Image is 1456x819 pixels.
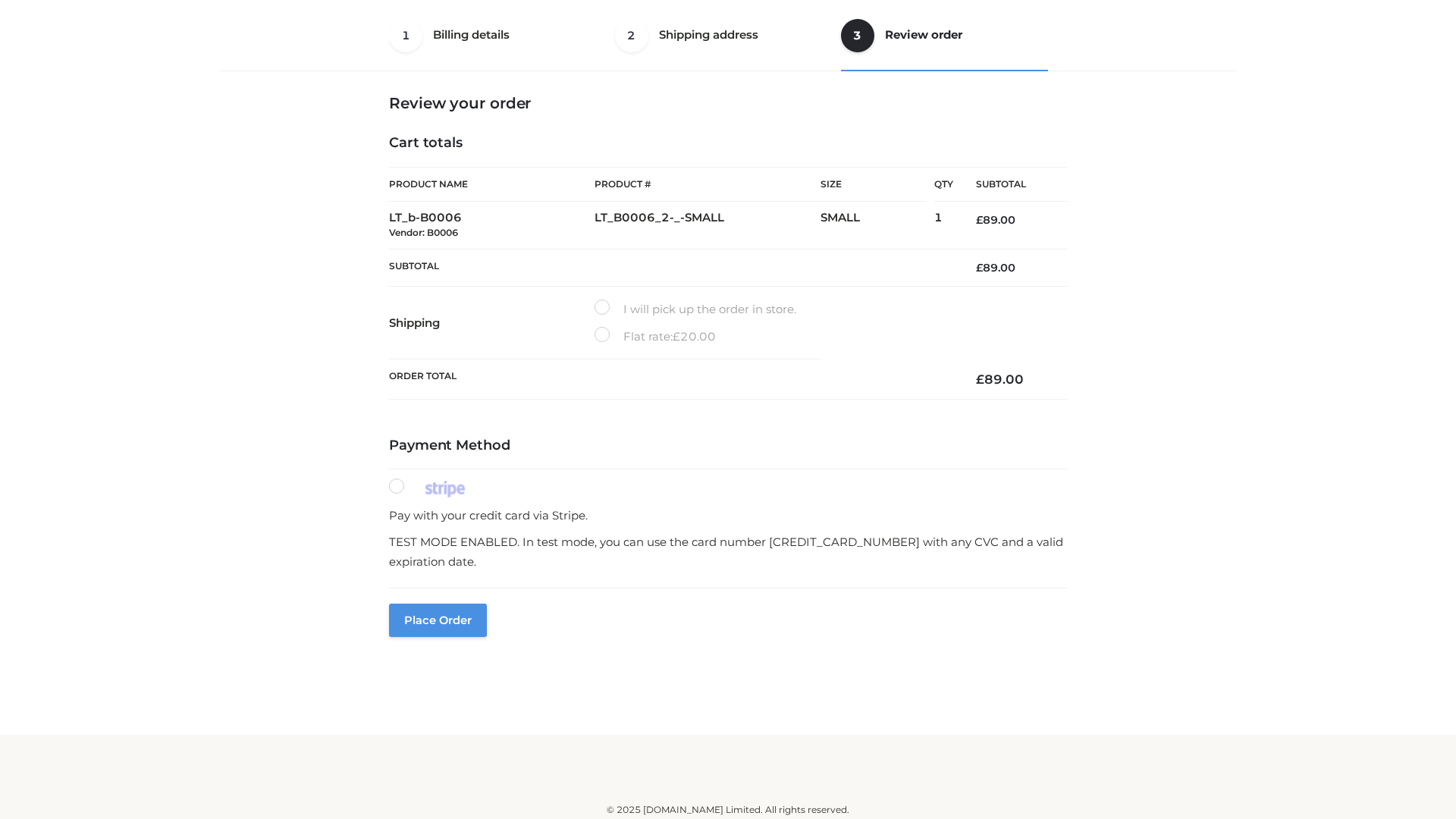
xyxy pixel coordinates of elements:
button: Place order [389,604,487,637]
span: £ [976,213,983,227]
h4: Payment Method [389,438,1067,454]
small: Vendor: B0006 [389,227,458,238]
p: TEST MODE ENABLED. In test mode, you can use the card number [CREDIT_CARD_NUMBER] with any CVC an... [389,532,1067,571]
th: Qty [934,167,953,202]
td: LT_B0006_2-_-SMALL [595,202,821,249]
th: Product Name [389,167,595,202]
label: I will pick up the order in store. [595,300,796,319]
h4: Cart totals [389,135,1067,152]
th: Subtotal [953,168,1067,202]
th: Product # [595,167,821,202]
bdi: 89.00 [976,261,1015,275]
span: £ [976,261,983,275]
span: £ [976,372,984,387]
bdi: 89.00 [976,372,1024,387]
div: © 2025 [DOMAIN_NAME] Limited. All rights reserved. [225,802,1231,817]
td: LT_b-B0006 [389,202,595,249]
td: 1 [934,202,953,249]
th: Size [821,168,927,202]
span: £ [673,329,680,344]
th: Subtotal [389,249,953,286]
bdi: 20.00 [673,329,716,344]
h3: Review your order [389,94,1067,112]
label: Flat rate: [595,327,716,347]
bdi: 89.00 [976,213,1015,227]
th: Shipping [389,287,595,359]
th: Order Total [389,359,953,400]
p: Pay with your credit card via Stripe. [389,506,1067,526]
td: SMALL [821,202,934,249]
